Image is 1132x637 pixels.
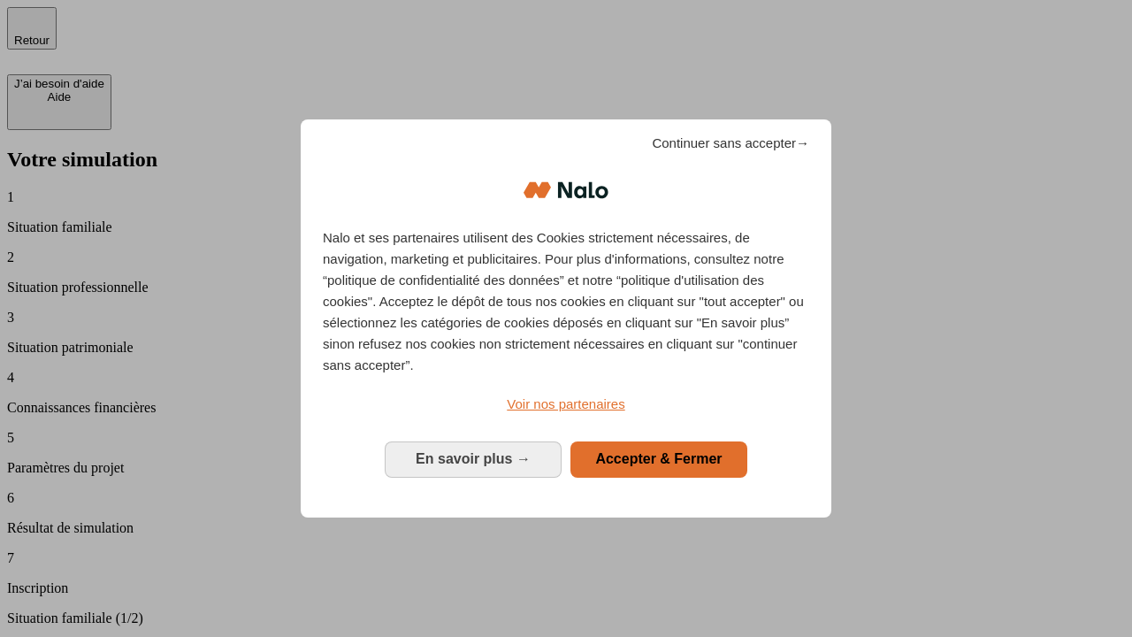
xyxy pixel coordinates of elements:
p: Nalo et ses partenaires utilisent des Cookies strictement nécessaires, de navigation, marketing e... [323,227,809,376]
span: Continuer sans accepter→ [652,133,809,154]
span: En savoir plus → [416,451,531,466]
div: Bienvenue chez Nalo Gestion du consentement [301,119,831,517]
span: Accepter & Fermer [595,451,722,466]
span: Voir nos partenaires [507,396,624,411]
button: En savoir plus: Configurer vos consentements [385,441,562,477]
img: Logo [524,164,608,217]
button: Accepter & Fermer: Accepter notre traitement des données et fermer [570,441,747,477]
a: Voir nos partenaires [323,394,809,415]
